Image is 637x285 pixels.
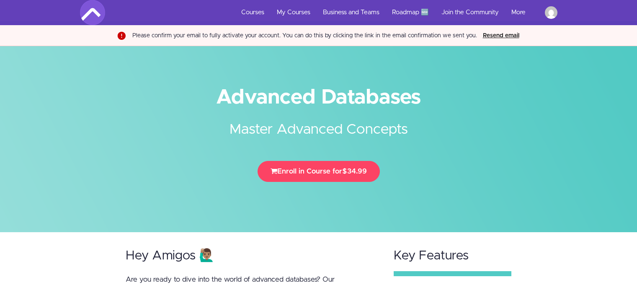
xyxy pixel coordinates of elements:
button: Enroll in Course for$34.99 [258,161,380,182]
span: $34.99 [342,168,367,175]
button: Resend email [480,31,522,40]
img: Part of unconfirmed email banner [116,30,126,41]
img: tfailiamer7@gmail.com [545,6,557,19]
div: Please confirm your email to fully activate your account. You can do this by clicking the link in... [132,31,477,40]
h1: Advanced Databases [80,88,557,107]
h2: Key Features [394,249,512,263]
h2: Hey Amigos 🙋🏽‍♂️ [126,249,378,263]
h2: Master Advanced Concepts [162,107,476,140]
